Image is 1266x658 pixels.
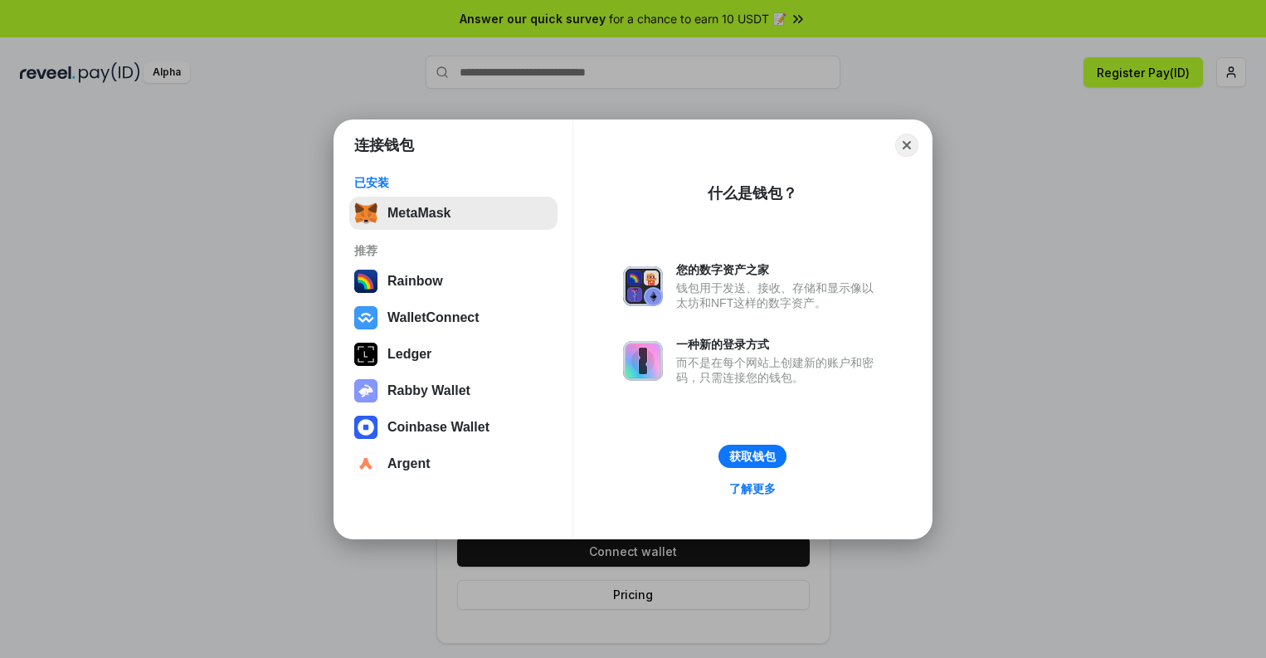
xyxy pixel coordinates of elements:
div: 推荐 [354,243,553,258]
img: svg+xml,%3Csvg%20xmlns%3D%22http%3A%2F%2Fwww.w3.org%2F2000%2Fsvg%22%20fill%3D%22none%22%20viewBox... [623,266,663,306]
img: svg+xml,%3Csvg%20xmlns%3D%22http%3A%2F%2Fwww.w3.org%2F2000%2Fsvg%22%20width%3D%2228%22%20height%3... [354,343,377,366]
button: MetaMask [349,197,558,230]
button: Close [895,134,918,157]
img: svg+xml,%3Csvg%20xmlns%3D%22http%3A%2F%2Fwww.w3.org%2F2000%2Fsvg%22%20fill%3D%22none%22%20viewBox... [354,379,377,402]
div: 您的数字资产之家 [676,262,882,277]
img: svg+xml,%3Csvg%20width%3D%22120%22%20height%3D%22120%22%20viewBox%3D%220%200%20120%20120%22%20fil... [354,270,377,293]
div: 什么是钱包？ [708,183,797,203]
button: Ledger [349,338,558,371]
div: Rainbow [387,274,443,289]
img: svg+xml,%3Csvg%20width%3D%2228%22%20height%3D%2228%22%20viewBox%3D%220%200%2028%2028%22%20fill%3D... [354,416,377,439]
div: Coinbase Wallet [387,420,489,435]
div: 已安装 [354,175,553,190]
button: Rabby Wallet [349,374,558,407]
img: svg+xml,%3Csvg%20xmlns%3D%22http%3A%2F%2Fwww.w3.org%2F2000%2Fsvg%22%20fill%3D%22none%22%20viewBox... [623,341,663,381]
div: Ledger [387,347,431,362]
div: Rabby Wallet [387,383,470,398]
div: 一种新的登录方式 [676,337,882,352]
div: 钱包用于发送、接收、存储和显示像以太坊和NFT这样的数字资产。 [676,280,882,310]
img: svg+xml,%3Csvg%20width%3D%2228%22%20height%3D%2228%22%20viewBox%3D%220%200%2028%2028%22%20fill%3D... [354,306,377,329]
img: svg+xml,%3Csvg%20width%3D%2228%22%20height%3D%2228%22%20viewBox%3D%220%200%2028%2028%22%20fill%3D... [354,452,377,475]
button: Rainbow [349,265,558,298]
div: Argent [387,456,431,471]
button: Coinbase Wallet [349,411,558,444]
button: WalletConnect [349,301,558,334]
a: 了解更多 [719,478,786,500]
div: 而不是在每个网站上创建新的账户和密码，只需连接您的钱包。 [676,355,882,385]
div: 了解更多 [729,481,776,496]
div: WalletConnect [387,310,480,325]
div: MetaMask [387,206,450,221]
button: Argent [349,447,558,480]
img: svg+xml,%3Csvg%20fill%3D%22none%22%20height%3D%2233%22%20viewBox%3D%220%200%2035%2033%22%20width%... [354,202,377,225]
button: 获取钱包 [718,445,786,468]
h1: 连接钱包 [354,135,414,155]
div: 获取钱包 [729,449,776,464]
